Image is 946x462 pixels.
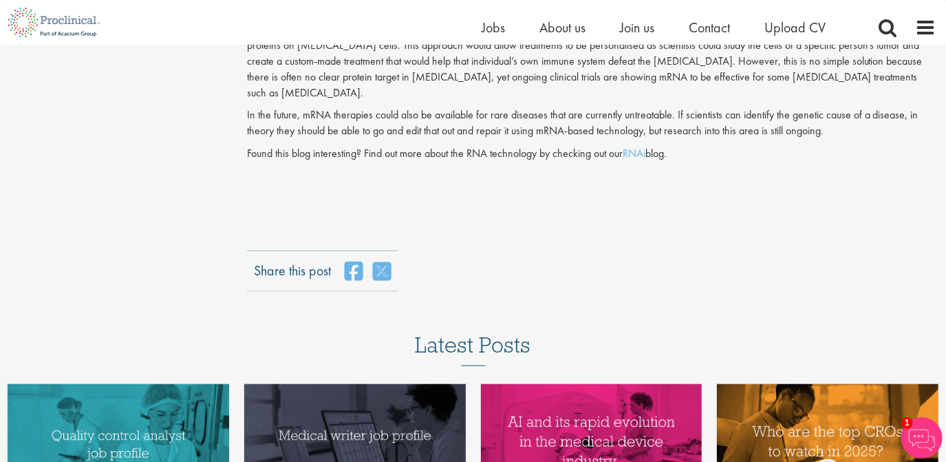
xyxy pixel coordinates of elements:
[901,417,913,429] span: 1
[901,417,943,459] img: Chatbot
[482,19,505,36] a: Jobs
[620,19,654,36] a: Join us
[623,146,645,160] a: RNAi
[345,261,363,282] a: share on facebook
[689,19,730,36] a: Contact
[373,261,391,282] a: share on twitter
[247,6,936,101] p: In addition to its application in [MEDICAL_DATA], scientific researchers have been pursuing the p...
[764,19,826,36] a: Upload CV
[416,333,531,366] h3: Latest Posts
[539,19,585,36] a: About us
[247,107,936,139] p: In the future, mRNA therapies could also be available for rare diseases that are currently untrea...
[247,146,936,162] p: Found this blog interesting? Find out more about the RNA technology by checking out our blog.
[254,261,331,271] label: Share this post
